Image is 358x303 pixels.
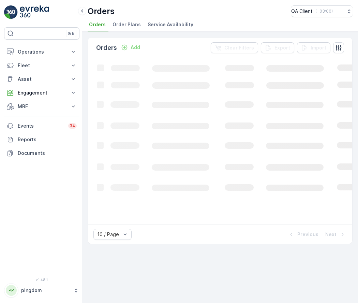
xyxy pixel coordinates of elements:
[291,5,353,17] button: QA Client(+03:00)
[315,9,333,14] p: ( +03:00 )
[4,278,79,282] span: v 1.48.1
[18,76,66,83] p: Asset
[89,21,106,28] span: Orders
[261,42,294,53] button: Export
[131,44,140,51] p: Add
[118,43,143,52] button: Add
[18,150,77,157] p: Documents
[148,21,193,28] span: Service Availability
[274,44,290,51] p: Export
[18,122,64,129] p: Events
[6,285,17,296] div: PP
[70,123,75,129] p: 34
[68,31,75,36] p: ⌘B
[287,230,319,239] button: Previous
[21,287,70,294] p: pingdom
[4,45,79,59] button: Operations
[4,283,79,298] button: PPpingdom
[325,230,347,239] button: Next
[291,8,313,15] p: QA Client
[18,48,66,55] p: Operations
[211,42,258,53] button: Clear Filters
[4,72,79,86] button: Asset
[311,44,326,51] p: Import
[4,5,18,19] img: logo
[4,146,79,160] a: Documents
[224,44,254,51] p: Clear Filters
[4,59,79,72] button: Fleet
[88,6,115,17] p: Orders
[4,133,79,146] a: Reports
[18,62,66,69] p: Fleet
[18,136,77,143] p: Reports
[4,119,79,133] a: Events34
[18,89,66,96] p: Engagement
[96,43,117,53] p: Orders
[4,86,79,100] button: Engagement
[20,5,49,19] img: logo_light-DOdMpM7g.png
[18,103,66,110] p: MRF
[113,21,141,28] span: Order Plans
[297,231,318,238] p: Previous
[297,42,330,53] button: Import
[4,100,79,113] button: MRF
[325,231,337,238] p: Next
